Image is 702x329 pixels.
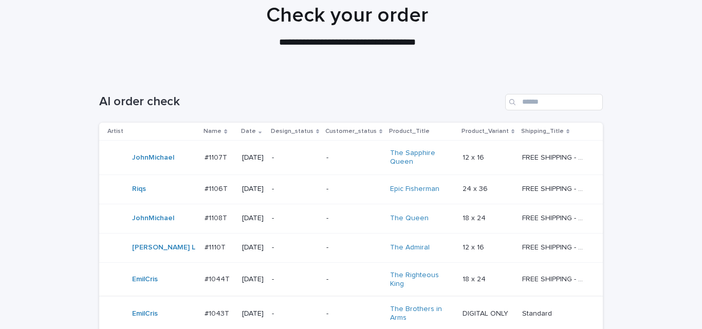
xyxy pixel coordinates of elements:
p: Date [241,126,256,137]
p: - [326,153,382,162]
p: #1107T [205,151,229,162]
tr: [PERSON_NAME] L #1110T#1110T [DATE]--The Admiral 12 x 1612 x 16 FREE SHIPPING - preview in 1-2 bu... [99,233,603,262]
p: 24 x 36 [463,183,490,193]
p: FREE SHIPPING - preview in 1-2 business days, after your approval delivery will take 5-10 b.d. [522,273,588,284]
p: [DATE] [242,214,264,223]
a: The Sapphire Queen [390,149,454,166]
p: Standard [522,307,554,318]
input: Search [505,94,603,110]
p: - [326,309,382,318]
a: EmilCris [132,309,158,318]
p: 12 x 16 [463,151,486,162]
p: [DATE] [242,153,264,162]
p: - [272,275,318,284]
tr: JohnMichael #1107T#1107T [DATE]--The Sapphire Queen 12 x 1612 x 16 FREE SHIPPING - preview in 1-2... [99,141,603,175]
p: FREE SHIPPING - preview in 1-2 business days, after your approval delivery will take 5-10 b.d. [522,212,588,223]
a: JohnMichael [132,153,174,162]
tr: JohnMichael #1108T#1108T [DATE]--The Queen 18 x 2418 x 24 FREE SHIPPING - preview in 1-2 business... [99,204,603,233]
p: [DATE] [242,185,264,193]
p: Design_status [271,126,313,137]
p: 18 x 24 [463,212,488,223]
tr: Riqs #1106T#1106T [DATE]--Epic Fisherman 24 x 3624 x 36 FREE SHIPPING - preview in 1-2 business d... [99,175,603,204]
a: The Admiral [390,243,430,252]
p: Shipping_Title [521,126,564,137]
p: [DATE] [242,275,264,284]
a: The Queen [390,214,429,223]
p: Name [204,126,221,137]
a: JohnMichael [132,214,174,223]
h1: AI order check [99,94,501,109]
p: - [326,214,382,223]
p: - [326,275,382,284]
p: #1044T [205,273,232,284]
p: Product_Variant [461,126,509,137]
p: FREE SHIPPING - preview in 1-2 business days, after your approval delivery will take 5-10 b.d. [522,183,588,193]
p: #1106T [205,183,230,193]
a: EmilCris [132,275,158,284]
p: #1110T [205,241,228,252]
a: Riqs [132,185,146,193]
p: Product_Title [389,126,430,137]
p: - [326,185,382,193]
p: Artist [107,126,123,137]
p: FREE SHIPPING - preview in 1-2 business days, after your approval delivery will take 5-10 b.d. [522,241,588,252]
p: Customer_status [325,126,377,137]
p: #1108T [205,212,229,223]
p: - [272,243,318,252]
a: [PERSON_NAME] L [132,243,195,252]
p: [DATE] [242,243,264,252]
p: FREE SHIPPING - preview in 1-2 business days, after your approval delivery will take 5-10 b.d. [522,151,588,162]
p: - [326,243,382,252]
h1: Check your order [96,3,599,28]
p: 12 x 16 [463,241,486,252]
p: 18 x 24 [463,273,488,284]
p: - [272,153,318,162]
p: - [272,309,318,318]
p: DIGITAL ONLY [463,307,510,318]
a: Epic Fisherman [390,185,439,193]
p: #1043T [205,307,231,318]
tr: EmilCris #1044T#1044T [DATE]--The Righteous King 18 x 2418 x 24 FREE SHIPPING - preview in 1-2 bu... [99,262,603,297]
a: The Brothers in Arms [390,305,454,322]
p: [DATE] [242,309,264,318]
p: - [272,214,318,223]
p: - [272,185,318,193]
a: The Righteous King [390,271,454,288]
